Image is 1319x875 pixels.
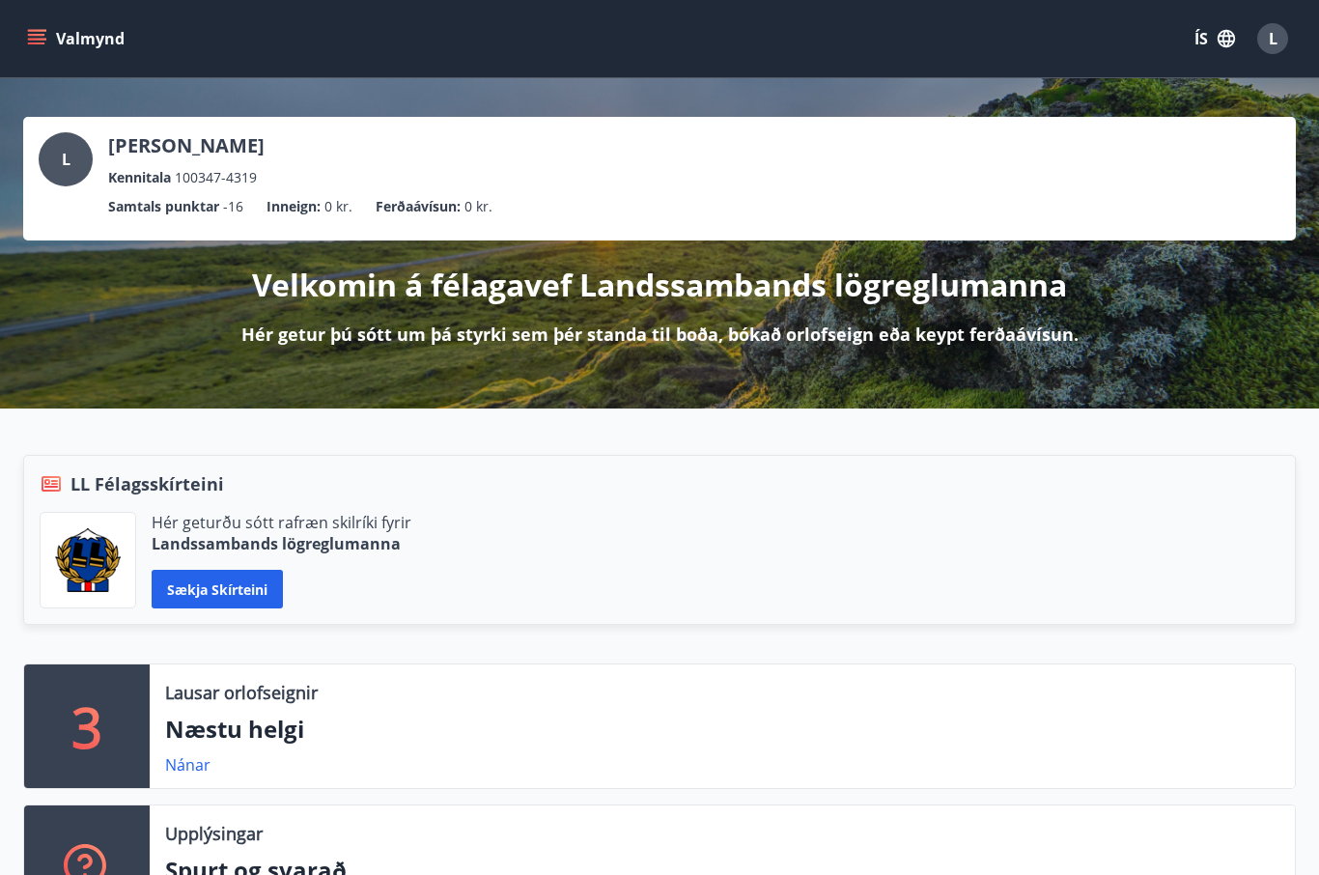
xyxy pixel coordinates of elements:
a: Nánar [165,754,210,776]
p: 3 [71,690,102,763]
p: Lausar orlofseignir [165,680,318,705]
span: LL Félagsskírteini [70,471,224,496]
p: Samtals punktar [108,196,219,217]
span: 0 kr. [324,196,352,217]
button: Sækja skírteini [152,570,283,608]
p: Landssambands lögreglumanna [152,533,411,554]
p: Kennitala [108,167,171,188]
span: 0 kr. [464,196,492,217]
span: -16 [223,196,243,217]
p: Inneign : [267,196,321,217]
button: menu [23,21,132,56]
span: L [1269,28,1277,49]
p: Hér geturðu sótt rafræn skilríki fyrir [152,512,411,533]
p: Velkomin á félagavef Landssambands lögreglumanna [252,264,1067,306]
img: 1cqKbADZNYZ4wXUG0EC2JmCwhQh0Y6EN22Kw4FTY.png [55,528,121,592]
button: ÍS [1184,21,1246,56]
p: Hér getur þú sótt um þá styrki sem þér standa til boða, bókað orlofseign eða keypt ferðaávísun. [241,322,1079,347]
button: L [1249,15,1296,62]
p: Ferðaávísun : [376,196,461,217]
p: Næstu helgi [165,713,1279,746]
p: [PERSON_NAME] [108,132,265,159]
span: 100347-4319 [175,167,257,188]
p: Upplýsingar [165,821,263,846]
span: L [62,149,70,170]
